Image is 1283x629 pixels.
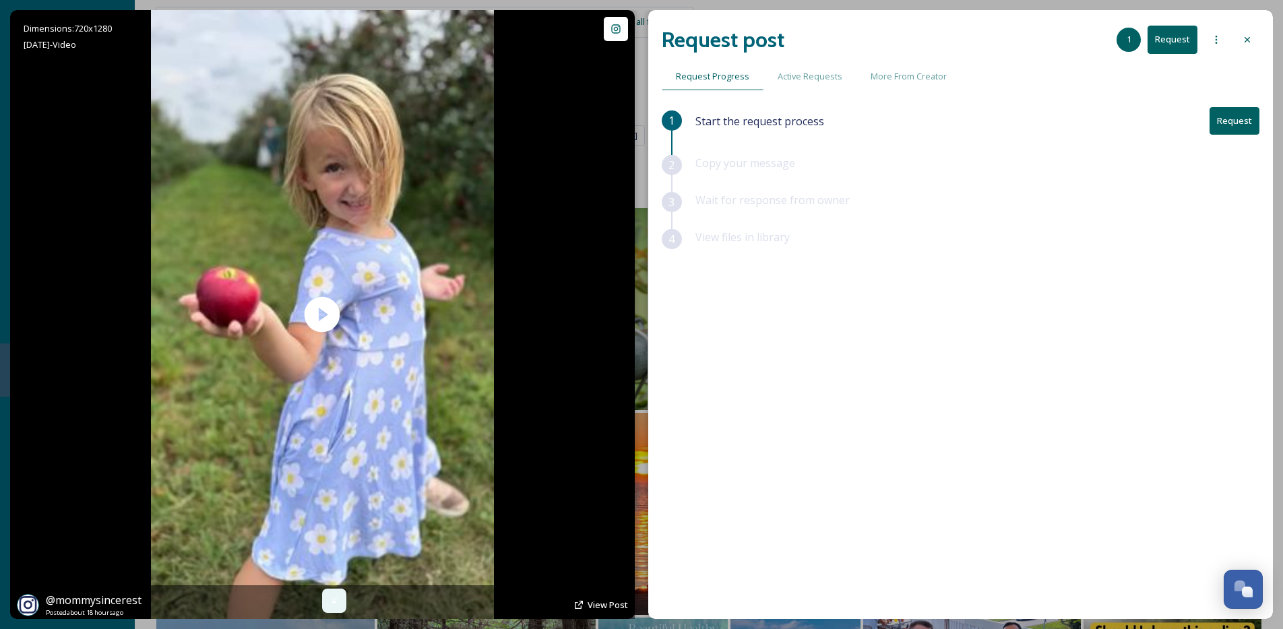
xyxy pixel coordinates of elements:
span: Posted about 18 hours ago [46,608,142,618]
button: Request [1210,107,1259,135]
span: [DATE] - Video [24,38,76,51]
button: Open Chat [1224,570,1263,609]
span: Active Requests [778,70,842,83]
span: Wait for response from owner [695,193,850,207]
span: Start the request process [695,113,824,129]
span: View Post [588,599,628,611]
span: 1 [668,112,675,129]
span: Copy your message [695,156,795,170]
span: 1 [1127,33,1131,46]
span: Dimensions: 720 x 1280 [24,22,112,34]
span: View files in library [695,230,790,244]
a: @mommysincerest [46,592,142,608]
span: @ mommysincerest [46,593,142,607]
span: 2 [668,157,675,173]
span: 4 [668,231,675,247]
span: Request Progress [676,70,749,83]
button: Request [1148,26,1197,53]
a: View Post [588,599,628,611]
h2: Request post [662,24,784,56]
span: More From Creator [871,70,947,83]
span: 3 [668,194,675,210]
img: thumbnail [151,10,494,619]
